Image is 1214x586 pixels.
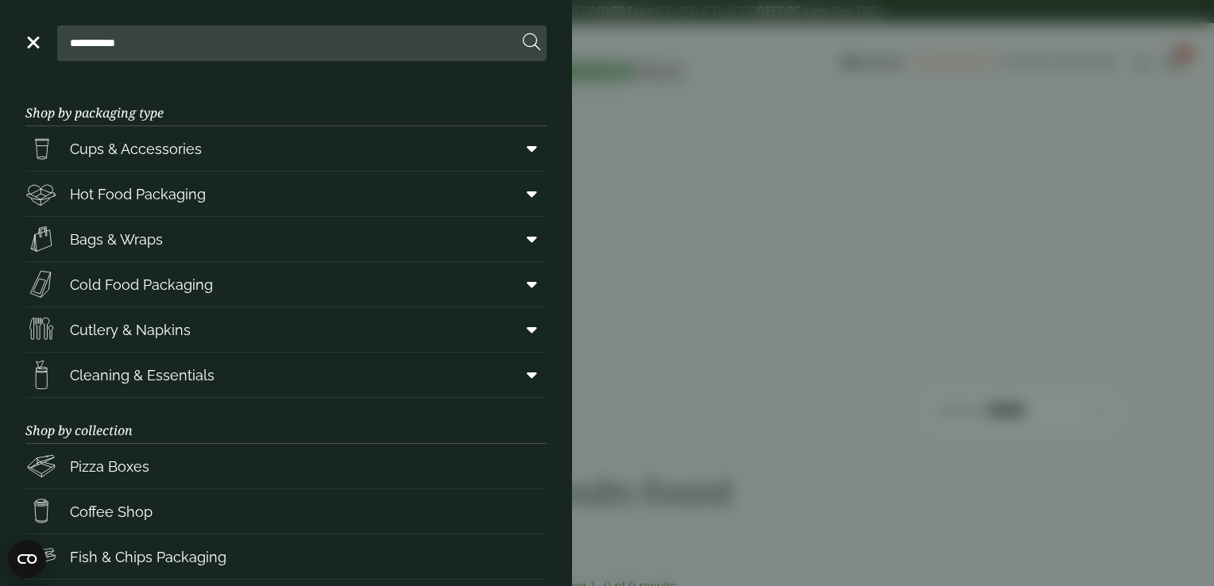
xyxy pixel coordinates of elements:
span: Pizza Boxes [70,456,149,477]
img: PintNhalf_cup.svg [25,133,57,164]
a: Cups & Accessories [25,126,547,171]
span: Bags & Wraps [70,229,163,250]
span: Hot Food Packaging [70,183,206,205]
h3: Shop by collection [25,398,547,444]
span: Cold Food Packaging [70,274,213,295]
img: HotDrink_paperCup.svg [25,495,57,527]
img: open-wipe.svg [25,359,57,391]
span: Cups & Accessories [70,138,202,160]
button: Open CMP widget [8,540,46,578]
img: Pizza_boxes.svg [25,450,57,482]
a: Hot Food Packaging [25,172,547,216]
span: Fish & Chips Packaging [70,546,226,568]
a: Bags & Wraps [25,217,547,261]
img: Paper_carriers.svg [25,223,57,255]
a: Cutlery & Napkins [25,307,547,352]
img: Deli_box.svg [25,178,57,210]
a: Cleaning & Essentials [25,353,547,397]
a: Pizza Boxes [25,444,547,488]
img: Cutlery.svg [25,314,57,345]
a: Coffee Shop [25,489,547,534]
span: Cutlery & Napkins [70,319,191,341]
span: Coffee Shop [70,501,153,522]
span: Cleaning & Essentials [70,364,215,386]
img: Sandwich_box.svg [25,268,57,300]
a: Cold Food Packaging [25,262,547,306]
a: Fish & Chips Packaging [25,534,547,579]
h3: Shop by packaging type [25,80,547,126]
